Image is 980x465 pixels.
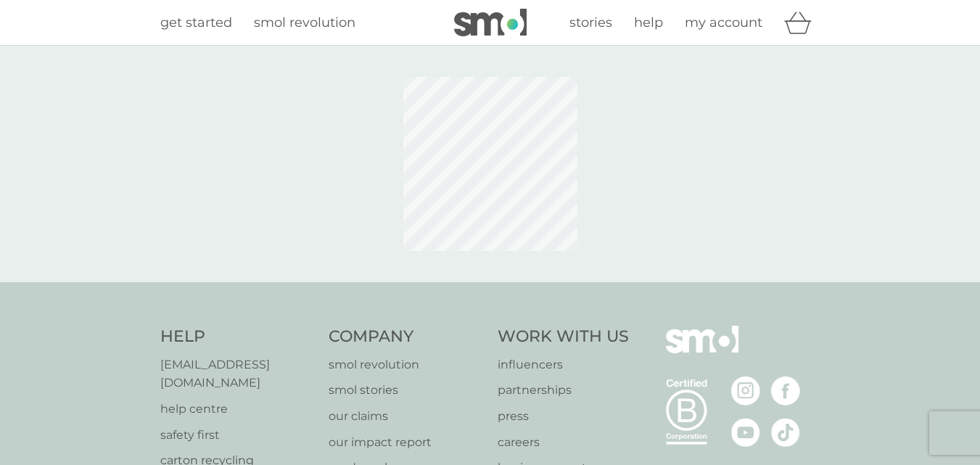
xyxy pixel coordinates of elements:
[498,433,629,452] a: careers
[731,418,760,447] img: visit the smol Youtube page
[329,407,483,426] a: our claims
[634,12,663,33] a: help
[498,381,629,400] a: partnerships
[254,12,355,33] a: smol revolution
[329,381,483,400] a: smol stories
[160,326,315,348] h4: Help
[160,355,315,392] a: [EMAIL_ADDRESS][DOMAIN_NAME]
[498,355,629,374] a: influencers
[160,15,232,30] span: get started
[569,12,612,33] a: stories
[634,15,663,30] span: help
[685,15,762,30] span: my account
[160,426,315,445] a: safety first
[160,400,315,419] a: help centre
[160,12,232,33] a: get started
[329,326,483,348] h4: Company
[771,376,800,406] img: visit the smol Facebook page
[784,8,820,37] div: basket
[498,326,629,348] h4: Work With Us
[454,9,527,36] img: smol
[569,15,612,30] span: stories
[666,326,738,375] img: smol
[329,355,483,374] a: smol revolution
[329,433,483,452] a: our impact report
[771,418,800,447] img: visit the smol Tiktok page
[254,15,355,30] span: smol revolution
[498,407,629,426] a: press
[731,376,760,406] img: visit the smol Instagram page
[685,12,762,33] a: my account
